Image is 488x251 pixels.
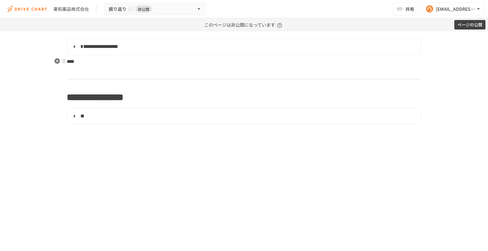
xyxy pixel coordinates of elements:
button: 振り返り非公開 [105,3,206,15]
img: i9VDDS9JuLRLX3JIUyK59LcYp6Y9cayLPHs4hOxMB9W [8,4,48,14]
button: ページの公開 [454,20,485,30]
button: 共有 [393,3,419,15]
span: 非公開 [135,6,152,12]
div: 東和薬品株式会社 [53,6,89,12]
div: [EMAIL_ADDRESS][DOMAIN_NAME] [436,5,475,13]
p: このページは非公開になっています [204,18,284,31]
span: 共有 [405,5,414,12]
span: 振り返り [109,5,126,13]
button: [EMAIL_ADDRESS][DOMAIN_NAME] [422,3,485,15]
